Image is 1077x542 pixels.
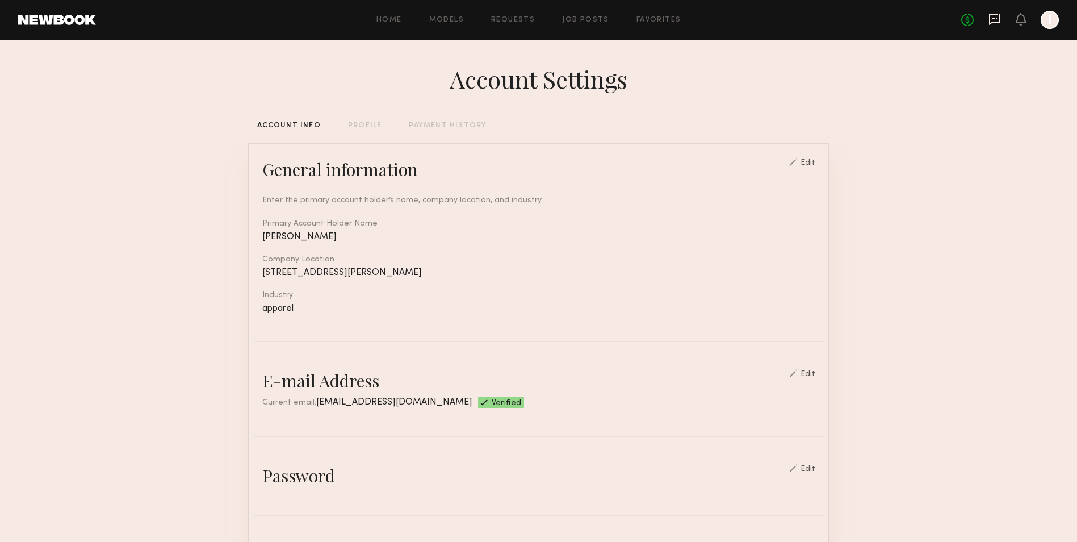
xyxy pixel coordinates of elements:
[636,16,681,24] a: Favorites
[492,399,522,408] span: Verified
[262,220,815,228] div: Primary Account Holder Name
[262,232,815,242] div: [PERSON_NAME]
[262,397,472,408] div: Current email:
[262,158,418,181] div: General information
[262,291,815,299] div: Industry
[450,63,627,95] div: Account Settings
[376,16,402,24] a: Home
[562,16,609,24] a: Job Posts
[801,159,815,167] div: Edit
[262,369,379,392] div: E-mail Address
[429,16,464,24] a: Models
[316,398,472,407] span: [EMAIL_ADDRESS][DOMAIN_NAME]
[801,465,815,473] div: Edit
[348,122,382,130] div: PROFILE
[262,268,815,278] div: [STREET_ADDRESS][PERSON_NAME]
[257,122,321,130] div: ACCOUNT INFO
[262,304,815,314] div: apparel
[801,370,815,378] div: Edit
[262,464,335,487] div: Password
[262,194,815,206] div: Enter the primary account holder’s name, company location, and industry
[409,122,487,130] div: PAYMENT HISTORY
[1041,11,1059,29] a: I
[491,16,535,24] a: Requests
[262,256,815,264] div: Company Location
